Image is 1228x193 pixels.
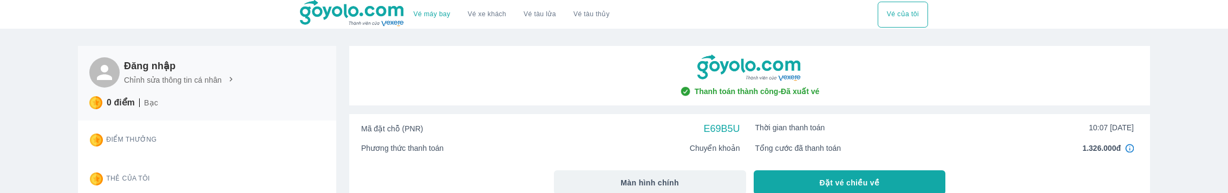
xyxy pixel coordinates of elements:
[819,177,879,188] span: Đặt vé chiều về
[1089,122,1134,133] span: 10:07 [DATE]
[90,172,103,185] img: star
[695,86,820,97] span: Thanh toán thành công - Đã xuất vé
[90,134,103,147] img: star
[878,2,928,28] div: choose transportation mode
[468,10,506,18] a: Vé xe khách
[81,121,276,159] button: Điểm thưởng
[124,59,236,72] h6: Đăng nhập
[361,143,443,154] span: Phương thức thanh toán
[1125,144,1134,152] img: in4
[124,75,222,85] p: Chỉnh sửa thông tin cá nhân
[878,2,928,28] button: Vé của tôi
[89,96,102,109] img: star
[755,122,825,133] span: Thời gian thanh toán
[414,10,450,18] a: Vé máy bay
[515,2,565,28] a: Vé tàu lửa
[680,86,691,97] img: check-circle
[107,97,135,108] p: 0 điểm
[690,143,740,154] span: Chuyển khoản
[1082,143,1121,154] span: 1.326.000đ
[697,55,802,82] img: goyolo-logo
[620,177,679,188] span: Màn hình chính
[405,2,618,28] div: choose transportation mode
[144,97,158,108] p: Bạc
[755,143,841,154] span: Tổng cước đã thanh toán
[704,122,740,135] span: E69B5U
[361,123,423,134] span: Mã đặt chỗ (PNR)
[565,2,618,28] button: Vé tàu thủy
